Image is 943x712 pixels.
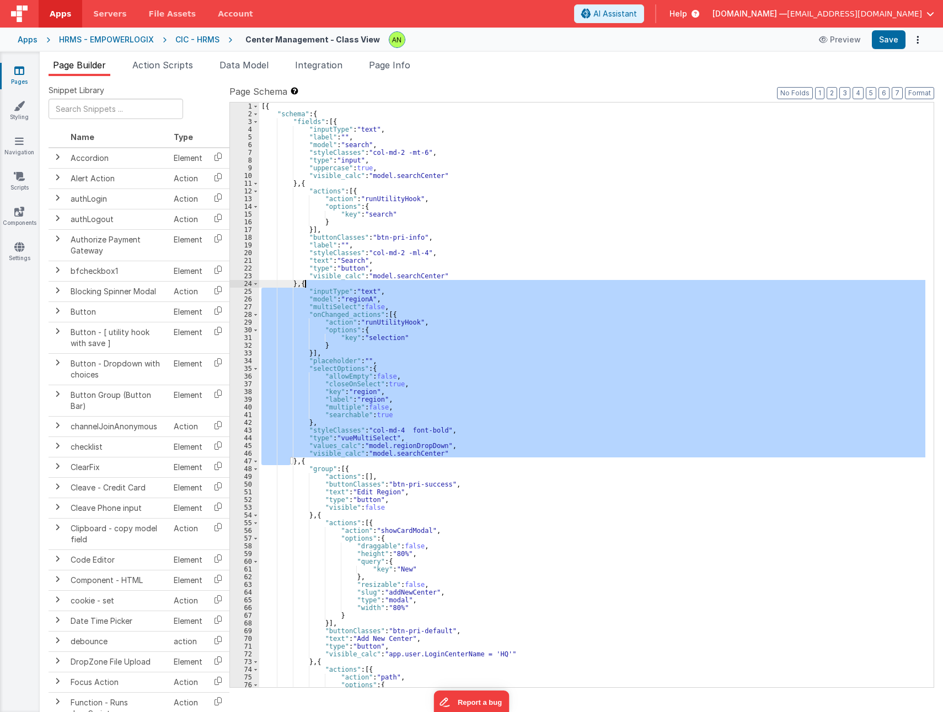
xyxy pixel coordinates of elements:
[230,589,259,596] div: 64
[169,631,207,651] td: action
[169,611,207,631] td: Element
[169,281,207,301] td: Action
[169,436,207,457] td: Element
[66,651,169,672] td: DropZone File Upload
[66,436,169,457] td: checklist
[169,457,207,477] td: Element
[132,60,193,71] span: Action Scripts
[230,110,259,118] div: 2
[230,388,259,396] div: 38
[169,188,207,209] td: Action
[853,87,864,99] button: 4
[230,288,259,295] div: 25
[892,87,903,99] button: 7
[230,396,259,403] div: 39
[59,34,154,45] div: HRMS - EMPOWERLOGIX
[230,280,259,288] div: 24
[169,590,207,611] td: Action
[169,651,207,672] td: Element
[93,8,126,19] span: Servers
[230,596,259,604] div: 65
[872,30,906,49] button: Save
[174,132,193,142] span: Type
[66,498,169,518] td: Cleave Phone input
[169,209,207,229] td: Action
[230,226,259,234] div: 17
[230,319,259,326] div: 29
[230,511,259,519] div: 54
[230,519,259,527] div: 55
[230,481,259,488] div: 50
[230,373,259,380] div: 36
[66,209,169,229] td: authLogout
[66,590,169,611] td: cookie - set
[230,604,259,612] div: 66
[230,635,259,643] div: 70
[230,527,259,535] div: 56
[71,132,94,142] span: Name
[66,188,169,209] td: authLogin
[230,126,259,133] div: 4
[169,672,207,692] td: Action
[230,380,259,388] div: 37
[369,60,410,71] span: Page Info
[389,32,405,47] img: 1ed2b4006576416bae4b007ab5b07290
[230,450,259,457] div: 46
[66,148,169,169] td: Accordion
[169,353,207,385] td: Element
[230,141,259,149] div: 6
[230,234,259,241] div: 18
[230,195,259,203] div: 13
[593,8,637,19] span: AI Assistant
[230,326,259,334] div: 30
[574,4,644,23] button: AI Assistant
[787,8,922,19] span: [EMAIL_ADDRESS][DOMAIN_NAME]
[230,457,259,465] div: 47
[230,612,259,619] div: 67
[230,249,259,257] div: 20
[230,272,259,280] div: 23
[230,496,259,504] div: 52
[230,218,259,226] div: 16
[230,643,259,650] div: 71
[66,229,169,261] td: Authorize Payment Gateway
[230,103,259,110] div: 1
[149,8,196,19] span: File Assets
[66,477,169,498] td: Cleave - Credit Card
[230,434,259,442] div: 44
[230,157,259,164] div: 8
[827,87,837,99] button: 2
[66,353,169,385] td: Button - Dropdown with choices
[169,477,207,498] td: Element
[712,8,934,19] button: [DOMAIN_NAME] — [EMAIL_ADDRESS][DOMAIN_NAME]
[18,34,37,45] div: Apps
[169,570,207,590] td: Element
[66,518,169,549] td: Clipboard - copy model field
[66,168,169,188] td: Alert Action
[230,334,259,342] div: 31
[66,281,169,301] td: Blocking Spinner Modal
[169,261,207,281] td: Element
[66,631,169,651] td: debounce
[230,627,259,635] div: 69
[230,295,259,303] div: 26
[169,322,207,353] td: Element
[169,229,207,261] td: Element
[230,357,259,365] div: 34
[230,164,259,172] div: 9
[295,60,342,71] span: Integration
[169,549,207,570] td: Element
[230,673,259,681] div: 75
[66,322,169,353] td: Button - [ utility hook with save ]
[230,365,259,373] div: 35
[230,211,259,218] div: 15
[169,168,207,188] td: Action
[169,148,207,169] td: Element
[169,416,207,436] td: Action
[878,87,890,99] button: 6
[230,535,259,542] div: 57
[712,8,787,19] span: [DOMAIN_NAME] —
[230,619,259,627] div: 68
[230,349,259,357] div: 33
[230,658,259,666] div: 73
